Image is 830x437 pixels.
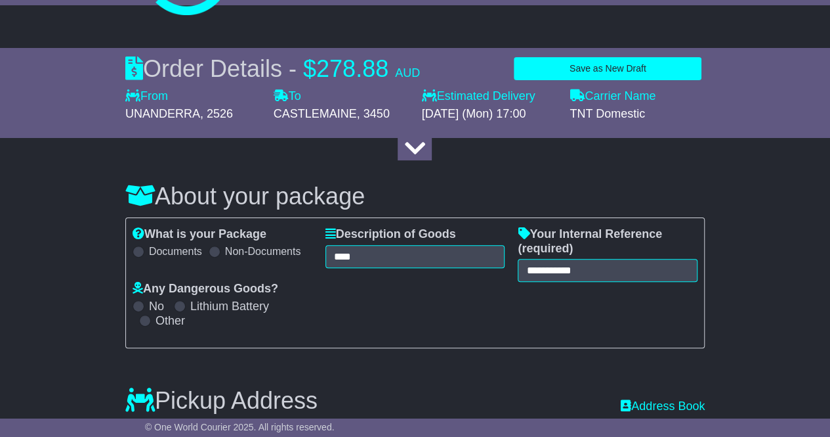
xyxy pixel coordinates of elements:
label: Description of Goods [325,227,456,242]
label: Non-Documents [225,245,301,258]
h3: Pickup Address [125,388,318,414]
label: From [125,89,168,104]
label: Lithium Battery [190,300,269,314]
label: Estimated Delivery [421,89,556,104]
label: Documents [149,245,202,258]
label: What is your Package [133,227,266,242]
span: AUD [395,66,420,80]
label: Any Dangerous Goods? [133,282,278,296]
div: Order Details - [125,55,420,83]
label: No [149,300,164,314]
a: Address Book [621,400,705,414]
label: To [274,89,301,104]
div: TNT Domestic [570,107,705,122]
label: Carrier Name [570,89,655,104]
label: Your Internal Reference (required) [518,227,697,256]
span: , 2526 [200,107,233,120]
label: Other [156,314,185,329]
span: UNANDERRA [125,107,200,120]
div: [DATE] (Mon) 17:00 [421,107,556,122]
span: © One World Courier 2025. All rights reserved. [145,422,335,432]
span: , 3450 [357,107,390,120]
button: Save as New Draft [514,57,701,80]
span: $ [303,55,316,82]
h3: About your package [125,183,705,210]
span: 278.88 [316,55,388,82]
span: CASTLEMAINE [274,107,357,120]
